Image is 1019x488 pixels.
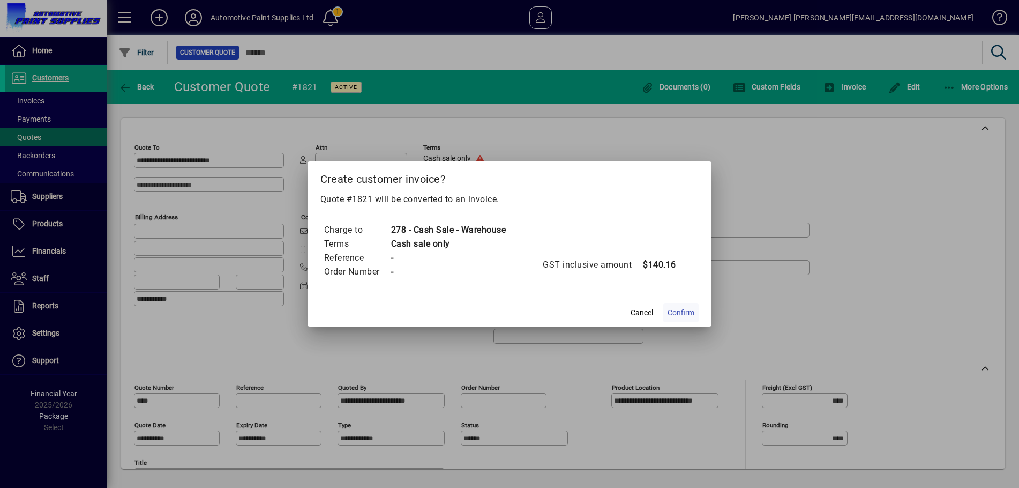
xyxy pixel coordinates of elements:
[625,303,659,322] button: Cancel
[324,237,391,251] td: Terms
[391,223,506,237] td: 278 - Cash Sale - Warehouse
[320,193,699,206] p: Quote #1821 will be converted to an invoice.
[642,258,685,272] td: $140.16
[663,303,699,322] button: Confirm
[391,265,506,279] td: -
[631,307,653,319] span: Cancel
[324,265,391,279] td: Order Number
[391,237,506,251] td: Cash sale only
[391,251,506,265] td: -
[668,307,694,319] span: Confirm
[324,251,391,265] td: Reference
[308,161,712,193] h2: Create customer invoice?
[542,258,642,272] td: GST inclusive amount
[324,223,391,237] td: Charge to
